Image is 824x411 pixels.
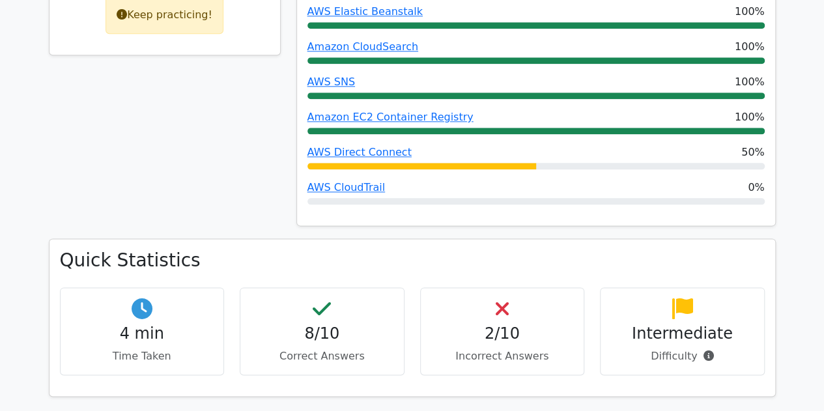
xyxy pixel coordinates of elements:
a: Amazon CloudSearch [307,40,418,53]
p: Incorrect Answers [431,348,574,364]
a: AWS Elastic Beanstalk [307,5,423,18]
a: AWS Direct Connect [307,146,412,158]
span: 100% [735,109,765,125]
a: AWS CloudTrail [307,181,386,193]
span: 100% [735,74,765,90]
p: Time Taken [71,348,214,364]
h4: 2/10 [431,324,574,343]
a: Amazon EC2 Container Registry [307,111,474,123]
h3: Quick Statistics [60,249,765,272]
span: 0% [748,180,764,195]
h4: Intermediate [611,324,754,343]
a: AWS SNS [307,76,355,88]
p: Correct Answers [251,348,393,364]
h4: 8/10 [251,324,393,343]
h4: 4 min [71,324,214,343]
p: Difficulty [611,348,754,364]
span: 100% [735,39,765,55]
span: 50% [741,145,765,160]
span: 100% [735,4,765,20]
